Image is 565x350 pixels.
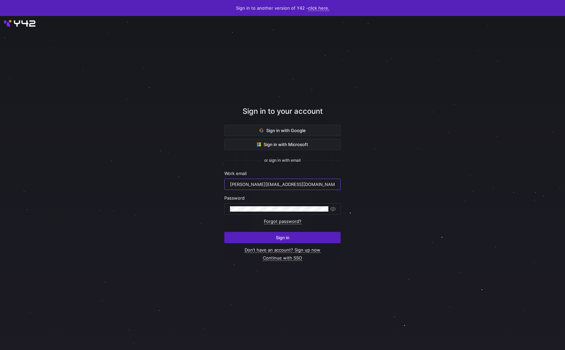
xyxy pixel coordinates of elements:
a: click here. [308,5,329,11]
a: Don’t have an account? Sign up now [245,247,320,253]
span: Sign in with Google [260,128,306,133]
span: or sign in with email [264,158,301,163]
button: Sign in with Google [224,125,341,136]
div: Sign in to your account [224,106,341,125]
button: Sign in [224,232,341,243]
span: Work email [224,171,247,176]
span: Password [224,195,245,201]
a: Continue with SSO [263,255,302,261]
button: Sign in with Microsoft [224,139,341,150]
span: Sign in with Microsoft [257,142,308,147]
span: Sign in [276,235,289,240]
a: Forgot password? [264,219,301,224]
